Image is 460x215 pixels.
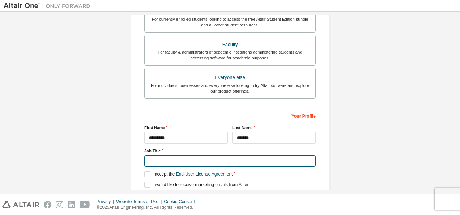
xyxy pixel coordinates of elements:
[44,201,51,208] img: facebook.svg
[149,72,311,83] div: Everyone else
[149,49,311,61] div: For faculty & administrators of academic institutions administering students and accessing softwa...
[232,125,316,131] label: Last Name
[144,148,316,154] label: Job Title
[68,201,75,208] img: linkedin.svg
[4,2,94,9] img: Altair One
[144,171,233,177] label: I accept the
[2,201,39,208] img: altair_logo.svg
[80,201,90,208] img: youtube.svg
[149,39,311,50] div: Faculty
[149,16,311,28] div: For currently enrolled students looking to access the free Altair Student Edition bundle and all ...
[56,201,63,208] img: instagram.svg
[97,205,199,211] p: © 2025 Altair Engineering, Inc. All Rights Reserved.
[149,83,311,94] div: For individuals, businesses and everyone else looking to try Altair software and explore our prod...
[116,199,164,205] div: Website Terms of Use
[164,199,199,205] div: Cookie Consent
[144,125,228,131] label: First Name
[144,182,248,188] label: I would like to receive marketing emails from Altair
[144,110,316,121] div: Your Profile
[176,172,233,177] a: End-User License Agreement
[97,199,116,205] div: Privacy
